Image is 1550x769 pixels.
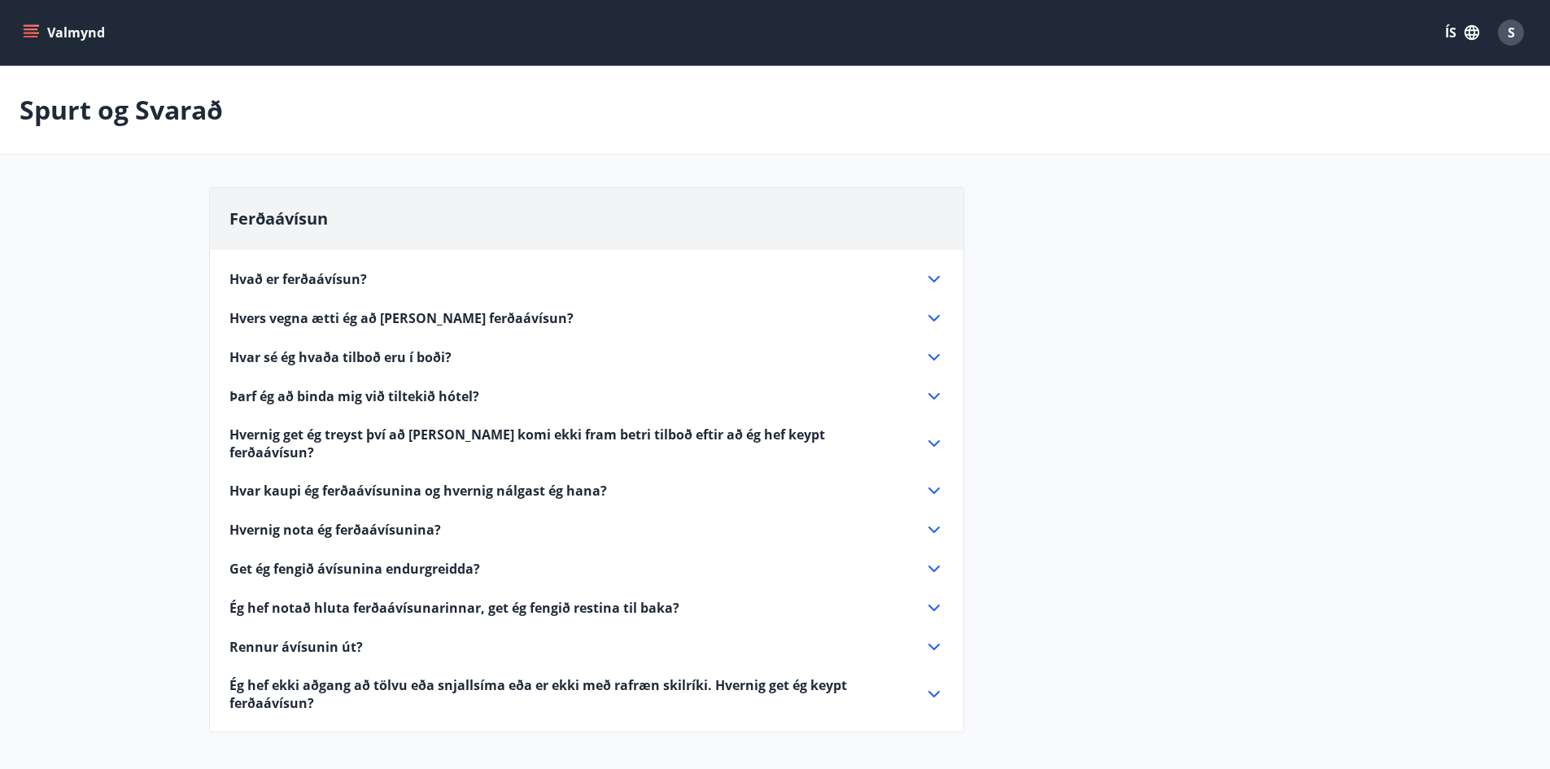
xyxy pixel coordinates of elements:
[229,481,944,500] div: Hvar kaupi ég ferðaávísunina og hvernig nálgast ég hana?
[20,92,223,128] p: Spurt og Svarað
[229,426,944,461] div: Hvernig get ég treyst því að [PERSON_NAME] komi ekki fram betri tilboð eftir að ég hef keypt ferð...
[229,348,452,366] span: Hvar sé ég hvaða tilboð eru í boði?
[229,270,367,288] span: Hvað er ferðaávísun?
[229,521,441,539] span: Hvernig nota ég ferðaávísunina?
[229,560,480,578] span: Get ég fengið ávísunina endurgreidda?
[229,347,944,367] div: Hvar sé ég hvaða tilboð eru í boði?
[229,559,944,579] div: Get ég fengið ávísunina endurgreidda?
[229,637,944,657] div: Rennur ávísunin út?
[229,482,607,500] span: Hvar kaupi ég ferðaávísunina og hvernig nálgast ég hana?
[229,426,905,461] span: Hvernig get ég treyst því að [PERSON_NAME] komi ekki fram betri tilboð eftir að ég hef keypt ferð...
[229,676,944,712] div: Ég hef ekki aðgang að tölvu eða snjallsíma eða er ekki með rafræn skilríki. Hvernig get ég keypt ...
[229,387,479,405] span: Þarf ég að binda mig við tiltekið hótel?
[20,18,111,47] button: menu
[229,638,363,656] span: Rennur ávísunin út?
[1436,18,1488,47] button: ÍS
[229,309,574,327] span: Hvers vegna ætti ég að [PERSON_NAME] ferðaávísun?
[229,269,944,289] div: Hvað er ferðaávísun?
[1508,24,1515,42] span: S
[229,520,944,540] div: Hvernig nota ég ferðaávísunina?
[229,308,944,328] div: Hvers vegna ætti ég að [PERSON_NAME] ferðaávísun?
[229,598,944,618] div: Ég hef notað hluta ferðaávísunarinnar, get ég fengið restina til baka?
[229,208,328,229] span: Ferðaávísun
[229,599,679,617] span: Ég hef notað hluta ferðaávísunarinnar, get ég fengið restina til baka?
[229,676,905,712] span: Ég hef ekki aðgang að tölvu eða snjallsíma eða er ekki með rafræn skilríki. Hvernig get ég keypt ...
[1491,13,1530,52] button: S
[229,387,944,406] div: Þarf ég að binda mig við tiltekið hótel?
